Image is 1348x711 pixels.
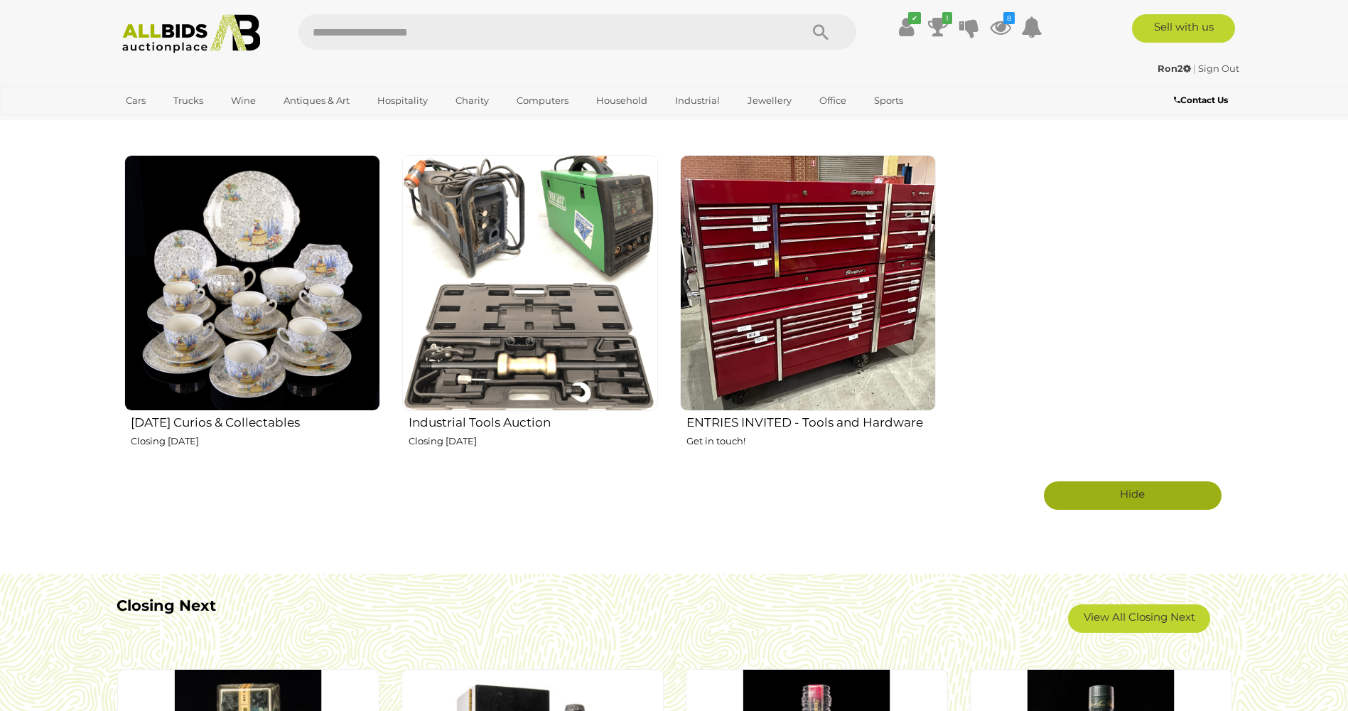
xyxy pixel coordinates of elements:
[114,14,269,53] img: Allbids.com.au
[117,112,236,136] a: [GEOGRAPHIC_DATA]
[131,433,380,449] p: Closing [DATE]
[1158,63,1193,74] a: Ron2
[1174,92,1231,108] a: Contact Us
[1174,95,1228,105] b: Contact Us
[222,89,265,112] a: Wine
[785,14,856,50] button: Search
[409,412,658,429] h2: Industrial Tools Auction
[401,154,658,471] a: Industrial Tools Auction Closing [DATE]
[1158,63,1191,74] strong: Ron2
[1003,12,1015,24] i: 8
[274,89,359,112] a: Antiques & Art
[927,14,949,40] a: 1
[124,155,380,411] img: Friday Curios & Collectables
[131,412,380,429] h2: [DATE] Curios & Collectables
[908,12,921,24] i: ✔
[1044,481,1222,510] a: Hide
[402,155,658,411] img: Industrial Tools Auction
[117,597,216,614] b: Closing Next
[507,89,578,112] a: Computers
[666,89,729,112] a: Industrial
[1068,604,1210,633] a: View All Closing Next
[896,14,917,40] a: ✔
[990,14,1011,40] a: 8
[1193,63,1196,74] span: |
[1120,487,1145,501] span: Hide
[409,433,658,449] p: Closing [DATE]
[679,154,936,471] a: ENTRIES INVITED - Tools and Hardware Get in touch!
[368,89,437,112] a: Hospitality
[865,89,912,112] a: Sports
[1132,14,1235,43] a: Sell with us
[942,12,952,24] i: 1
[738,89,801,112] a: Jewellery
[124,154,380,471] a: [DATE] Curios & Collectables Closing [DATE]
[587,89,657,112] a: Household
[117,89,155,112] a: Cars
[686,433,936,449] p: Get in touch!
[446,89,498,112] a: Charity
[1198,63,1239,74] a: Sign Out
[686,412,936,429] h2: ENTRIES INVITED - Tools and Hardware
[680,155,936,411] img: ENTRIES INVITED - Tools and Hardware
[810,89,856,112] a: Office
[164,89,212,112] a: Trucks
